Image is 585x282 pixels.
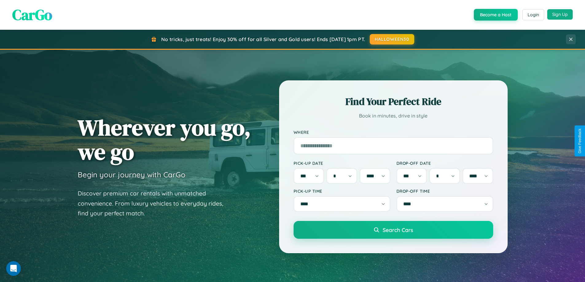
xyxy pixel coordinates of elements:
span: No tricks, just treats! Enjoy 30% off for all Silver and Gold users! Ends [DATE] 1pm PT. [161,36,365,42]
h3: Begin your journey with CarGo [78,170,185,179]
button: Login [522,9,544,20]
label: Where [294,129,493,135]
label: Drop-off Date [396,160,493,166]
p: Discover premium car rentals with unmatched convenience. From luxury vehicles to everyday rides, ... [78,188,231,218]
h2: Find Your Perfect Ride [294,95,493,108]
button: HALLOWEEN30 [370,34,414,44]
label: Drop-off Time [396,188,493,194]
button: Search Cars [294,221,493,239]
div: Give Feedback [578,129,582,153]
span: CarGo [12,5,52,25]
button: Sign Up [547,9,573,20]
button: Become a Host [474,9,518,21]
label: Pick-up Time [294,188,390,194]
label: Pick-up Date [294,160,390,166]
iframe: Intercom live chat [6,261,21,276]
h1: Wherever you go, we go [78,115,251,164]
span: Search Cars [383,226,413,233]
p: Book in minutes, drive in style [294,111,493,120]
